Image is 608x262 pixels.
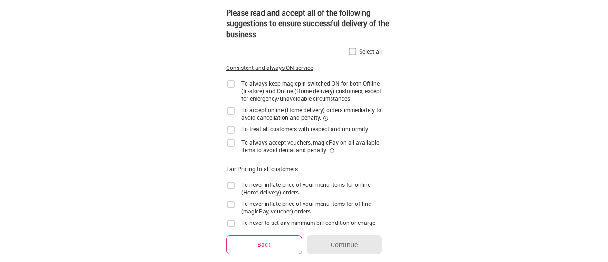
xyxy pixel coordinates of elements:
[226,165,298,173] div: Fair Pricing to all customers
[226,138,236,148] img: home-delivery-unchecked-checkbox-icon.f10e6f61.svg
[241,106,382,121] div: To accept online (Home delivery) orders immediately to avoid cancellation and penalty.
[348,47,357,56] img: home-delivery-unchecked-checkbox-icon.f10e6f61.svg
[241,181,382,196] div: To never inflate price of your menu items for online (Home delivery) orders.
[359,48,382,55] div: Select all
[241,125,369,133] div: To treat all customers with respect and uniformity.
[226,79,236,89] img: home-delivery-unchecked-checkbox-icon.f10e6f61.svg
[226,106,236,116] img: home-delivery-unchecked-checkbox-icon.f10e6f61.svg
[241,138,382,154] div: To always accept vouchers, magicPay on all available items to avoid denial and penalty.
[323,116,329,121] img: informationCircleBlack.2195f373.svg
[241,79,382,102] div: To always keep magicpin switched ON for both Offline (In-store) and Online (Home delivery) custom...
[307,235,382,254] button: Continue
[329,148,335,154] img: informationCircleBlack.2195f373.svg
[241,219,382,234] div: To never to set any minimum bill condition or charge extra from customers.
[226,219,236,228] img: home-delivery-unchecked-checkbox-icon.f10e6f61.svg
[226,181,236,190] img: home-delivery-unchecked-checkbox-icon.f10e6f61.svg
[226,64,313,72] div: Consistent and always ON service
[226,235,302,254] button: Back
[226,125,236,135] img: home-delivery-unchecked-checkbox-icon.f10e6f61.svg
[226,200,236,209] img: home-delivery-unchecked-checkbox-icon.f10e6f61.svg
[241,200,382,215] div: To never inflate price of your menu items for offline (magicPay, voucher) orders.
